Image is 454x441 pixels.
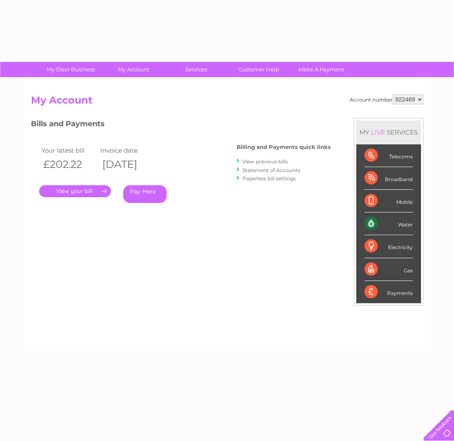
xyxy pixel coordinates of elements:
[242,167,300,173] a: Statement of Accounts
[365,190,413,212] div: Mobile
[365,144,413,167] div: Telecoms
[39,156,99,173] th: £202.22
[31,118,331,132] h3: Bills and Payments
[365,281,413,303] div: Payments
[365,212,413,235] div: Water
[242,158,288,165] a: View previous bills
[99,62,167,77] a: My Account
[365,235,413,258] div: Electricity
[39,185,111,197] a: .
[31,94,423,110] h2: My Account
[365,167,413,190] div: Broadband
[237,144,331,150] h4: Billing and Payments quick links
[37,62,105,77] a: My Clear Business
[287,62,355,77] a: Make A Payment
[350,94,423,104] div: Account number
[369,128,387,136] div: LIVE
[162,62,230,77] a: Services
[39,145,99,156] td: Your latest bill
[123,185,167,203] a: Pay Here
[365,258,413,281] div: Gas
[242,175,296,182] a: Paperless bill settings
[356,120,421,144] div: MY SERVICES
[98,156,158,173] th: [DATE]
[98,145,158,156] td: Invoice date
[225,62,293,77] a: Customer Help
